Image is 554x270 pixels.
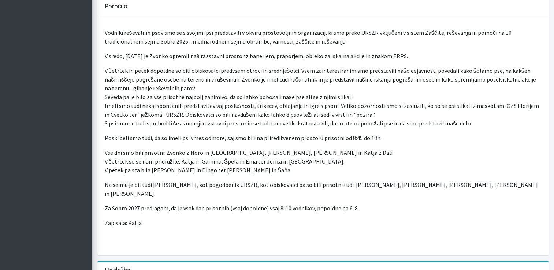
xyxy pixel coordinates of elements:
p: Poskrbeli smo tudi, da so imeli psi vmes odmore, saj smo bili na prireditvenem prostoru prisotni ... [105,134,541,142]
p: Vodniki reševalnih psov smo se s svojimi psi predstavili v okviru prostovoljnih organizacij, ki s... [105,28,541,46]
p: Zapisala: Katja [105,218,541,227]
p: Vse dni smo bili prisotni: Zvonko z Noro in [GEOGRAPHIC_DATA], [PERSON_NAME], [PERSON_NAME] in Ka... [105,148,541,175]
h3: Poročilo [105,3,128,10]
p: V sredo, [DATE] je Zvonko opremil naš razstavni prostor z banerjem, praporjem, obleko za iskalna ... [105,52,541,60]
p: V četrtek in petek dopoldne so bili obiskovalci predvsem otroci in srednješolci. Vsem zainteresir... [105,66,541,128]
p: Za Sobro 2027 predlagam, da je vsak dan prisotnih (vsaj dopoldne) vsaj 8-10 vodnikov, popoldne pa... [105,204,541,213]
p: Na sejmu je bil tudi [PERSON_NAME], kot pogodbenik URSZR, kot obiskovalci pa so bili prisotni tud... [105,180,541,198]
